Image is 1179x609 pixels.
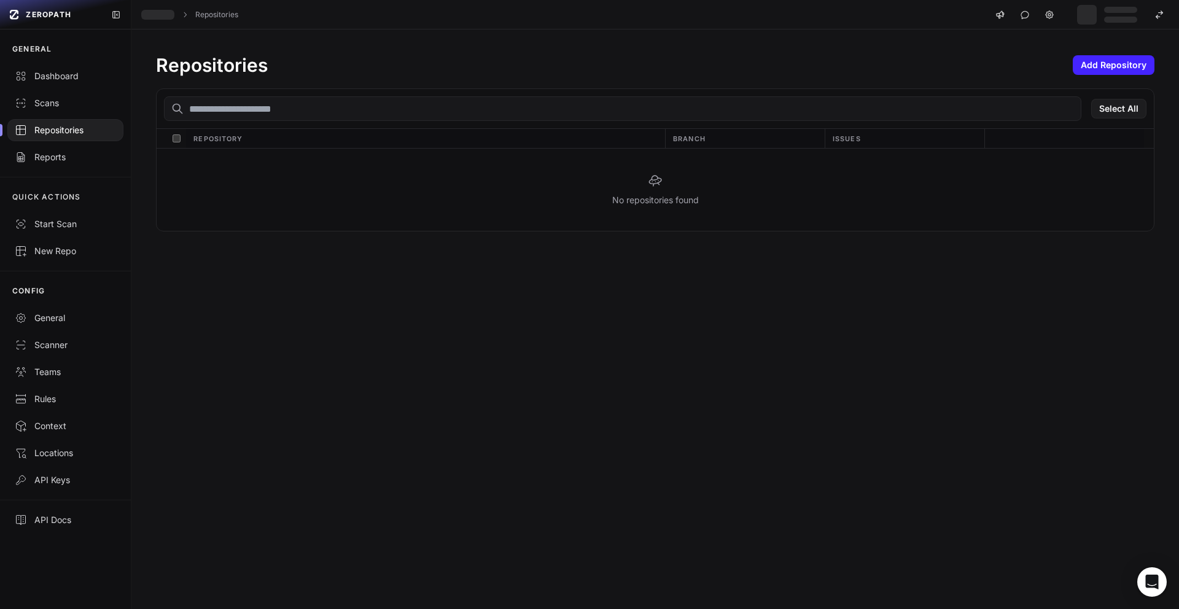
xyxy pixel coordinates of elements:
[181,10,189,19] svg: chevron right,
[15,70,116,82] div: Dashboard
[15,474,116,486] div: API Keys
[1137,567,1167,597] div: Open Intercom Messenger
[156,54,268,76] h1: Repositories
[141,10,238,20] nav: breadcrumb
[15,124,116,136] div: Repositories
[15,393,116,405] div: Rules
[15,151,116,163] div: Reports
[15,218,116,230] div: Start Scan
[1091,99,1146,118] button: Select All
[5,5,101,25] a: ZEROPATH
[825,129,984,148] div: Issues
[15,366,116,378] div: Teams
[195,10,238,20] a: Repositories
[26,10,71,20] span: ZEROPATH
[12,286,45,296] p: CONFIG
[12,44,52,54] p: GENERAL
[15,312,116,324] div: General
[15,447,116,459] div: Locations
[15,339,116,351] div: Scanner
[15,97,116,109] div: Scans
[1073,55,1154,75] button: Add Repository
[15,245,116,257] div: New Repo
[186,129,665,148] div: Repository
[15,514,116,526] div: API Docs
[665,129,825,148] div: Branch
[12,192,81,202] p: QUICK ACTIONS
[15,420,116,432] div: Context
[157,149,1154,231] div: No repositories found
